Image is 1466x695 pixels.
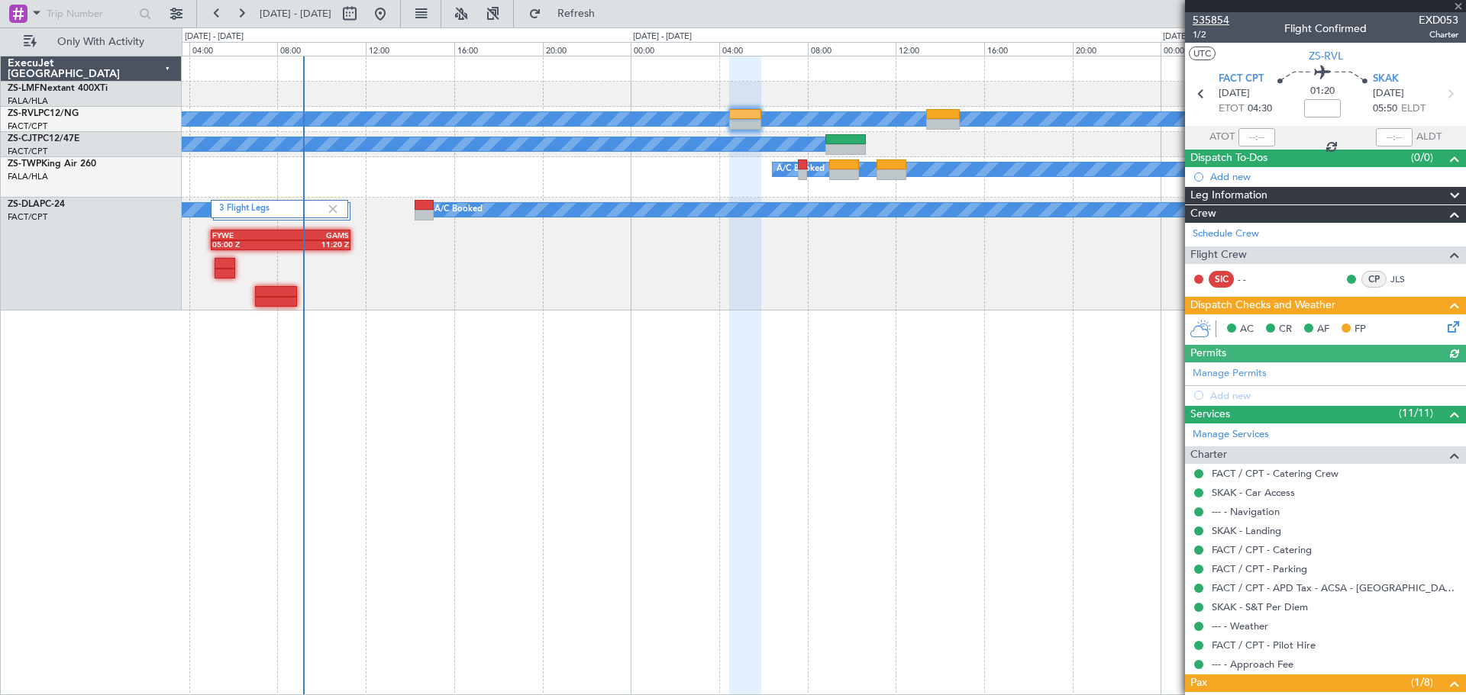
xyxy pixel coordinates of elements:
[366,42,454,56] div: 12:00
[219,203,327,216] label: 3 Flight Legs
[17,30,166,54] button: Only With Activity
[1373,101,1397,117] span: 05:50
[281,240,350,249] div: 11:20 Z
[277,42,366,56] div: 08:00
[1193,227,1259,242] a: Schedule Crew
[1209,130,1235,145] span: ATOT
[1416,130,1442,145] span: ALDT
[1284,21,1367,37] div: Flight Confirmed
[631,42,719,56] div: 00:00
[8,134,79,143] a: ZS-CJTPC12/47E
[1190,246,1247,264] span: Flight Crew
[40,37,161,47] span: Only With Activity
[47,2,134,25] input: Trip Number
[1419,12,1458,28] span: EXD053
[189,42,278,56] div: 04:00
[1190,406,1230,423] span: Services
[984,42,1073,56] div: 16:00
[1219,86,1250,101] span: [DATE]
[1209,271,1234,288] div: SIC
[1310,84,1335,99] span: 01:20
[434,198,483,221] div: A/C Booked
[8,171,48,182] a: FALA/HLA
[1212,619,1268,632] a: --- - Weather
[185,31,244,43] div: [DATE] - [DATE]
[8,121,47,132] a: FACT/CPT
[1073,42,1161,56] div: 20:00
[8,109,38,118] span: ZS-RVL
[1373,72,1399,87] span: SKAK
[8,200,40,209] span: ZS-DLA
[1190,674,1207,692] span: Pax
[543,42,631,56] div: 20:00
[8,211,47,223] a: FACT/CPT
[1419,28,1458,41] span: Charter
[1212,467,1338,480] a: FACT / CPT - Catering Crew
[1212,486,1295,499] a: SKAK - Car Access
[1219,101,1244,117] span: ETOT
[1193,427,1269,442] a: Manage Services
[1212,505,1280,518] a: --- - Navigation
[1390,272,1425,286] a: JLS
[1355,322,1366,337] span: FP
[1399,405,1433,421] span: (11/11)
[1212,524,1281,537] a: SKAK - Landing
[1248,101,1272,117] span: 04:30
[1190,446,1227,464] span: Charter
[1212,600,1308,613] a: SKAK - S&T Per Diem
[1190,205,1216,223] span: Crew
[1219,72,1264,87] span: FACT CPT
[1161,42,1249,56] div: 00:00
[8,84,108,93] a: ZS-LMFNextant 400XTi
[1411,150,1433,166] span: (0/0)
[8,159,96,169] a: ZS-TWPKing Air 260
[1240,322,1254,337] span: AC
[454,42,543,56] div: 16:00
[1210,170,1458,183] div: Add new
[326,202,340,216] img: gray-close.svg
[808,42,896,56] div: 08:00
[544,8,609,19] span: Refresh
[777,158,825,181] div: A/C Booked
[8,109,79,118] a: ZS-RVLPC12/NG
[1279,322,1292,337] span: CR
[8,95,48,107] a: FALA/HLA
[1190,187,1267,204] span: Leg Information
[212,230,281,240] div: FYWE
[1190,297,1335,314] span: Dispatch Checks and Weather
[8,159,41,169] span: ZS-TWP
[8,84,40,93] span: ZS-LMF
[8,134,37,143] span: ZS-CJT
[1163,31,1222,43] div: [DATE] - [DATE]
[1309,48,1343,64] span: ZS-RVL
[1212,562,1307,575] a: FACT / CPT - Parking
[719,42,808,56] div: 04:00
[8,146,47,157] a: FACT/CPT
[1193,12,1229,28] span: 535854
[633,31,692,43] div: [DATE] - [DATE]
[1212,543,1312,556] a: FACT / CPT - Catering
[1411,674,1433,690] span: (1/8)
[1238,272,1272,286] div: - -
[1190,150,1267,167] span: Dispatch To-Dos
[1212,581,1458,594] a: FACT / CPT - APD Tax - ACSA - [GEOGRAPHIC_DATA] International FACT / CPT
[281,230,350,240] div: GAMS
[1317,322,1329,337] span: AF
[1401,101,1426,117] span: ELDT
[1361,271,1387,288] div: CP
[521,2,613,26] button: Refresh
[896,42,984,56] div: 12:00
[212,240,281,249] div: 05:00 Z
[1212,639,1316,652] a: FACT / CPT - Pilot Hire
[260,7,331,21] span: [DATE] - [DATE]
[1212,658,1293,671] a: --- - Approach Fee
[1373,86,1404,101] span: [DATE]
[8,200,65,209] a: ZS-DLAPC-24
